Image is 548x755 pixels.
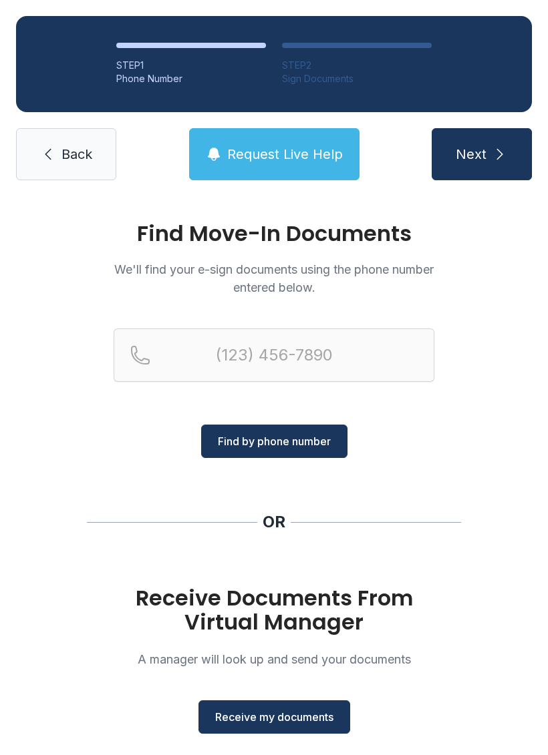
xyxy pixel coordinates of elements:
input: Reservation phone number [114,328,434,382]
span: Back [61,145,92,164]
div: OR [263,511,285,533]
div: Phone Number [116,72,266,85]
h1: Receive Documents From Virtual Manager [114,586,434,634]
div: STEP 2 [282,59,432,72]
span: Next [456,145,487,164]
p: A manager will look up and send your documents [114,650,434,668]
span: Receive my documents [215,709,333,725]
span: Find by phone number [218,433,331,449]
h1: Find Move-In Documents [114,223,434,244]
p: We'll find your e-sign documents using the phone number entered below. [114,260,434,296]
div: Sign Documents [282,72,432,85]
span: Request Live Help [227,145,343,164]
div: STEP 1 [116,59,266,72]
